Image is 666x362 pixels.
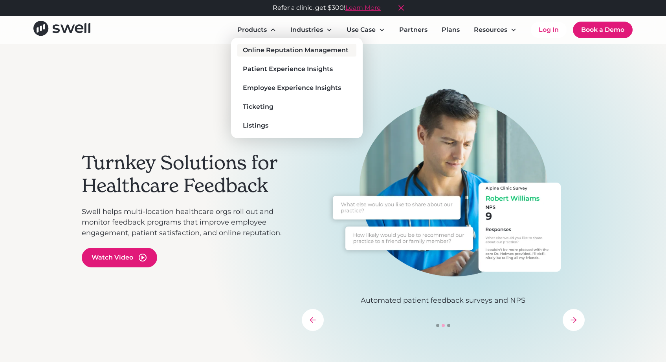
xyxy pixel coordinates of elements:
[442,324,445,327] div: Show slide 2 of 3
[436,324,439,327] div: Show slide 1 of 3
[340,22,391,38] div: Use Case
[273,3,381,13] div: Refer a clinic, get $300!
[474,25,507,35] div: Resources
[468,22,523,38] div: Resources
[92,253,133,262] div: Watch Video
[82,152,294,197] h2: Turnkey Solutions for Healthcare Feedback
[243,46,349,55] div: Online Reputation Management
[345,3,381,13] a: Learn More
[302,88,585,306] div: 2 of 3
[284,22,339,38] div: Industries
[243,102,273,112] div: Ticketing
[243,83,341,93] div: Employee Experience Insights
[243,64,333,74] div: Patient Experience Insights
[237,25,267,35] div: Products
[573,22,633,38] a: Book a Demo
[393,22,434,38] a: Partners
[231,38,362,138] nav: Products
[237,82,356,94] a: Employee Experience Insights
[82,207,294,238] p: Swell helps multi-location healthcare orgs roll out and monitor feedback programs that improve em...
[528,277,666,362] iframe: Chat Widget
[302,295,585,306] p: Automated patient feedback surveys and NPS
[33,21,90,38] a: home
[243,121,268,130] div: Listings
[290,25,323,35] div: Industries
[302,309,324,331] div: previous slide
[237,101,356,113] a: Ticketing
[237,63,356,75] a: Patient Experience Insights
[237,44,356,57] a: Online Reputation Management
[447,324,450,327] div: Show slide 3 of 3
[237,119,356,132] a: Listings
[82,248,157,267] a: open lightbox
[302,88,585,331] div: carousel
[347,25,376,35] div: Use Case
[531,22,567,38] a: Log In
[231,22,283,38] div: Products
[435,22,466,38] a: Plans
